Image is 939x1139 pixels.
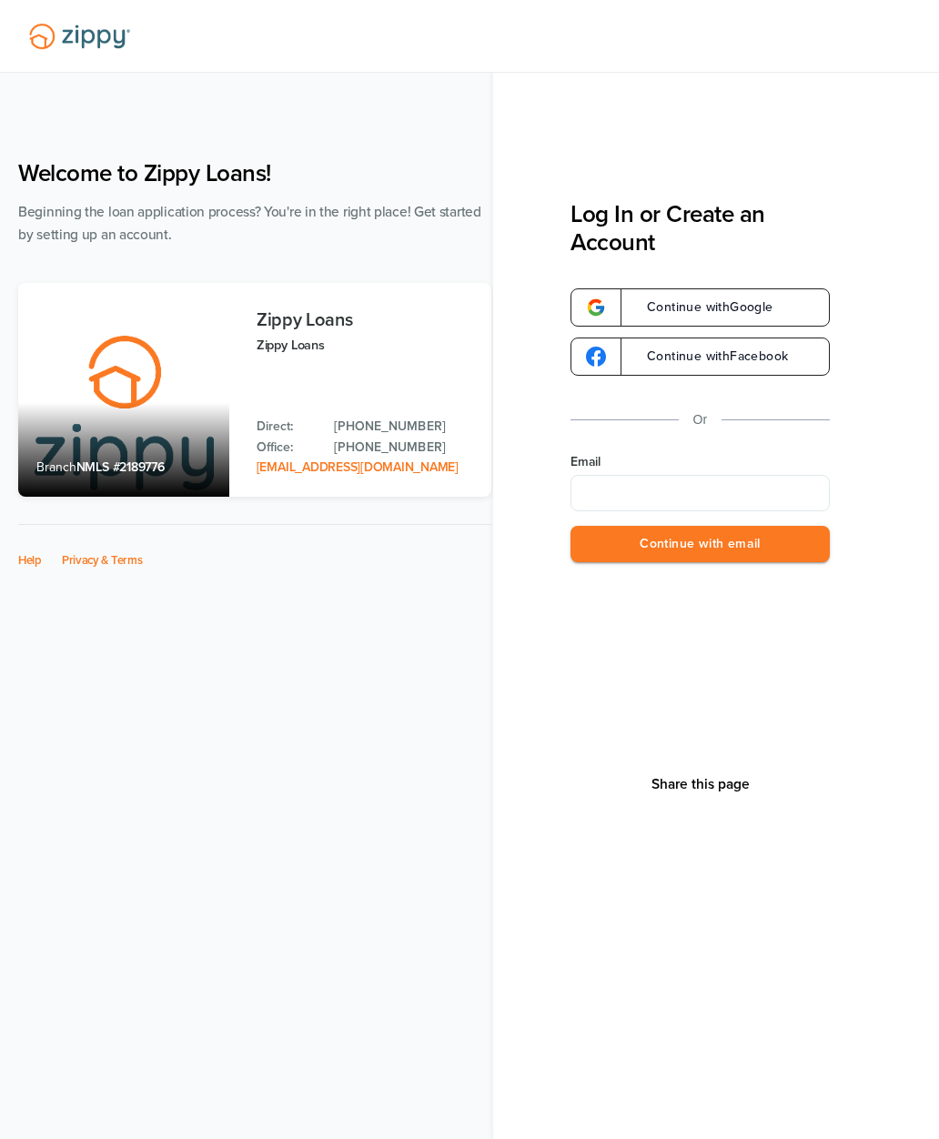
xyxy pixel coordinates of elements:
span: Branch [36,459,76,475]
input: Email Address [570,475,830,511]
p: Office: [257,438,316,458]
a: Direct Phone: 512-975-2947 [334,417,473,437]
p: Zippy Loans [257,335,473,356]
button: Continue with email [570,526,830,563]
img: google-logo [586,347,606,367]
a: Privacy & Terms [62,553,143,568]
a: Help [18,553,42,568]
span: Continue with Facebook [629,350,788,363]
a: google-logoContinue withGoogle [570,288,830,327]
img: Lender Logo [18,15,141,57]
label: Email [570,453,830,471]
a: google-logoContinue withFacebook [570,338,830,376]
span: NMLS #2189776 [76,459,165,475]
a: Office Phone: 512-975-2947 [334,438,473,458]
h1: Welcome to Zippy Loans! [18,159,491,187]
p: Or [693,408,708,431]
span: Continue with Google [629,301,773,314]
a: Email Address: zippyguide@zippymh.com [257,459,459,475]
button: Share This Page [646,775,755,793]
p: Direct: [257,417,316,437]
h3: Zippy Loans [257,310,473,330]
span: Beginning the loan application process? You're in the right place! Get started by setting up an a... [18,204,481,243]
h3: Log In or Create an Account [570,200,830,257]
img: google-logo [586,297,606,318]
